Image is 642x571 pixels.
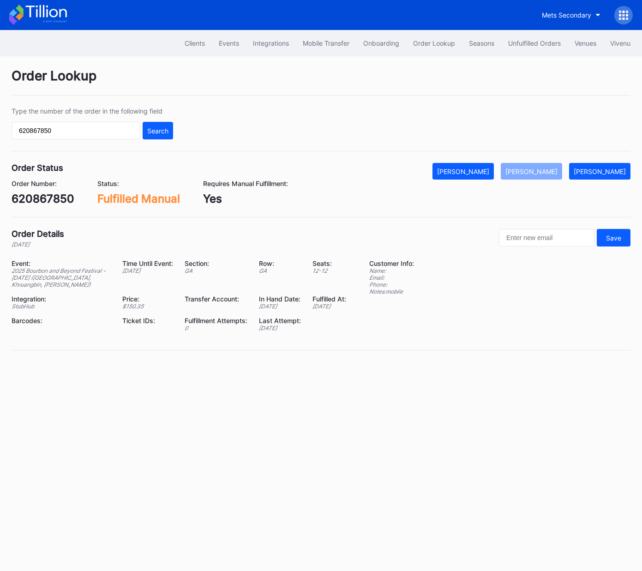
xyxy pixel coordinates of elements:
div: Fulfillment Attempts: [185,317,247,325]
div: Ticket IDs: [122,317,173,325]
div: [DATE] [12,241,64,248]
button: Onboarding [356,35,406,52]
div: [PERSON_NAME] [505,168,558,175]
div: Fulfilled Manual [97,192,180,205]
div: Clients [185,39,205,47]
div: Order Details [12,229,64,239]
div: Mobile Transfer [303,39,349,47]
div: Unfulfilled Orders [508,39,561,47]
div: Section: [185,259,247,267]
div: Vivenu [610,39,630,47]
div: Save [606,234,621,242]
div: Seasons [469,39,494,47]
div: Email: [369,274,414,281]
button: Unfulfilled Orders [501,35,568,52]
div: Order Number: [12,180,74,187]
button: [PERSON_NAME] [432,163,494,180]
div: In Hand Date: [259,295,301,303]
div: [DATE] [312,303,346,310]
div: Seats: [312,259,346,267]
div: 2025 Bourbon and Beyond Festival - [DATE] ([GEOGRAPHIC_DATA], Khruangbin, [PERSON_NAME]) [12,267,111,288]
div: Events [219,39,239,47]
div: [DATE] [259,303,301,310]
div: Yes [203,192,288,205]
div: Notes: mobile [369,288,414,295]
div: Status: [97,180,180,187]
div: Mets Secondary [542,11,591,19]
button: [PERSON_NAME] [569,163,630,180]
button: Integrations [246,35,296,52]
div: Integration: [12,295,111,303]
div: Type the number of the order in the following field [12,107,173,115]
div: Requires Manual Fulfillment: [203,180,288,187]
button: Mets Secondary [535,6,607,24]
button: Clients [178,35,212,52]
input: Enter new email [499,229,594,246]
div: Name: [369,267,414,274]
div: 0 [185,325,247,331]
button: Venues [568,35,603,52]
div: [DATE] [122,267,173,274]
div: Price: [122,295,173,303]
div: Time Until Event: [122,259,173,267]
div: Onboarding [363,39,399,47]
button: Vivenu [603,35,637,52]
div: $ 150.35 [122,303,173,310]
button: Save [597,229,630,246]
div: Order Lookup [413,39,455,47]
div: Venues [575,39,596,47]
div: Last Attempt: [259,317,301,325]
button: Seasons [462,35,501,52]
button: Order Lookup [406,35,462,52]
div: Integrations [253,39,289,47]
div: Search [147,127,168,135]
div: Barcodes: [12,317,111,325]
div: GA [185,267,247,274]
div: Fulfilled At: [312,295,346,303]
div: Order Lookup [12,68,630,96]
div: Event: [12,259,111,267]
div: GA [259,267,301,274]
button: Events [212,35,246,52]
div: [DATE] [259,325,301,331]
button: Mobile Transfer [296,35,356,52]
input: GT59662 [12,122,140,139]
div: Transfer Account: [185,295,247,303]
button: [PERSON_NAME] [501,163,562,180]
div: [PERSON_NAME] [574,168,626,175]
div: 620867850 [12,192,74,205]
div: Order Status [12,163,63,173]
div: Row: [259,259,301,267]
div: [PERSON_NAME] [437,168,489,175]
div: Customer Info: [369,259,414,267]
div: Phone: [369,281,414,288]
div: StubHub [12,303,111,310]
button: Search [143,122,173,139]
div: 12 - 12 [312,267,346,274]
